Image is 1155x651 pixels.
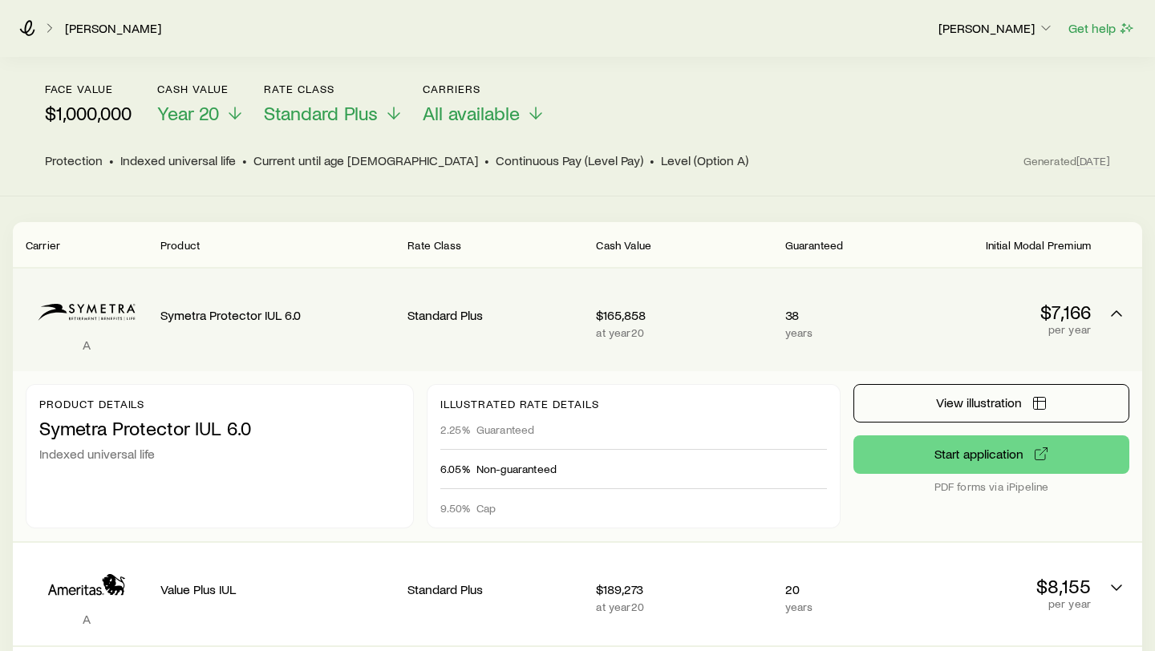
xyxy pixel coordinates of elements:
p: Product details [39,398,400,410]
p: per year [915,597,1091,610]
p: [PERSON_NAME] [938,20,1054,36]
span: Indexed universal life [120,152,236,168]
p: Symetra Protector IUL 6.0 [160,307,395,323]
button: Rate ClassStandard Plus [264,83,403,125]
p: at year 20 [596,326,772,339]
p: Rate Class [264,83,403,95]
span: Protection [45,152,103,168]
p: PDF forms via iPipeline [853,480,1129,493]
p: per year [915,323,1091,336]
p: $165,858 [596,307,772,323]
p: $1,000,000 [45,102,132,124]
span: Standard Plus [264,102,378,124]
p: $8,155 [915,575,1091,597]
p: A [26,611,148,627]
p: at year 20 [596,600,772,613]
p: Symetra Protector IUL 6.0 [39,417,400,439]
a: Start application [853,435,1129,474]
button: CarriersAll available [423,83,545,125]
span: • [242,152,247,168]
a: [PERSON_NAME] [64,21,162,36]
p: $7,166 [915,301,1091,323]
span: 9.50% [440,502,470,515]
span: • [650,152,654,168]
p: Indexed universal life [39,446,400,462]
p: 20 [785,581,902,597]
button: [PERSON_NAME] [938,19,1055,38]
p: Illustrated rate details [440,398,827,410]
span: Cap [476,502,496,515]
button: Cash ValueYear 20 [157,83,245,125]
p: years [785,600,902,613]
span: View illustration [936,396,1022,409]
p: Standard Plus [407,581,583,597]
span: Level (Option A) [661,152,748,168]
span: Generated [1023,154,1110,168]
button: Get help [1068,19,1136,38]
p: $189,273 [596,581,772,597]
span: Year 20 [157,102,219,124]
span: • [484,152,489,168]
span: All available [423,102,520,124]
span: Initial Modal Premium [986,238,1091,252]
span: Guaranteed [476,423,535,436]
span: Carrier [26,238,60,252]
span: Guaranteed [785,238,844,252]
span: Current until age [DEMOGRAPHIC_DATA] [253,152,478,168]
span: [DATE] [1076,154,1110,168]
span: • [109,152,114,168]
p: 38 [785,307,902,323]
span: 2.25% [440,423,470,436]
p: Cash Value [157,83,245,95]
span: Rate Class [407,238,461,252]
span: Non-guaranteed [476,463,557,475]
span: Continuous Pay (Level Pay) [496,152,643,168]
p: A [26,337,148,353]
p: years [785,326,902,339]
span: Cash Value [596,238,651,252]
span: 6.05% [440,463,470,475]
p: Carriers [423,83,545,95]
span: Product [160,238,200,252]
p: face value [45,83,132,95]
p: Standard Plus [407,307,583,323]
p: Value Plus IUL [160,581,395,597]
button: View illustration [853,384,1129,423]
